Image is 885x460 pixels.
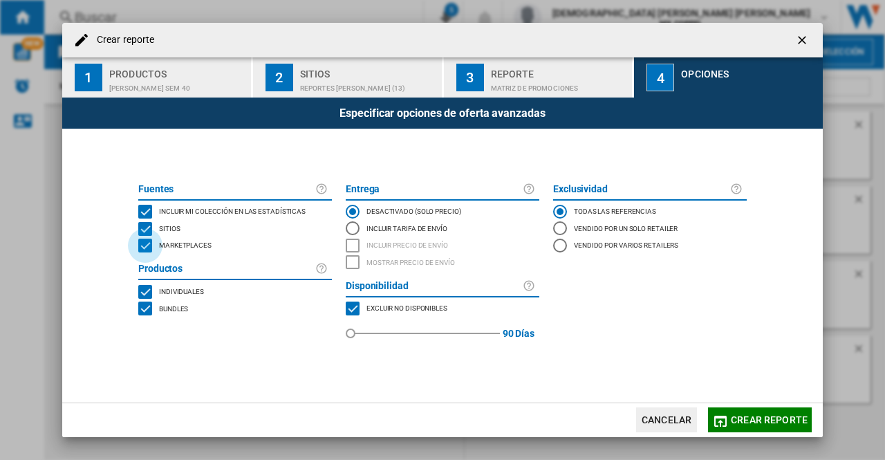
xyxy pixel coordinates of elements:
[138,181,315,198] label: Fuentes
[159,239,212,249] span: Marketplaces
[62,57,252,98] button: 1 Productos [PERSON_NAME] SEM 40
[366,239,448,249] span: Incluir precio de envío
[351,317,500,350] md-slider: red
[138,283,332,300] md-checkbox: SINGLE
[159,205,306,215] span: Incluir mi colección en las estadísticas
[366,302,447,312] span: Excluir no disponibles
[300,63,436,77] div: Sitios
[138,220,332,237] md-checkbox: SITES
[553,181,730,198] label: Exclusividad
[300,77,436,92] div: Reportes [PERSON_NAME] (13)
[138,237,332,255] md-checkbox: MARKETPLACES
[346,203,539,220] md-radio-button: DESACTIVADO (solo precio)
[553,220,747,237] md-radio-button: Vendido por un solo retailer
[138,203,332,221] md-checkbox: INCLUDE MY SITE
[790,26,817,54] button: getI18NText('BUTTONS.CLOSE_DIALOG')
[138,261,315,277] label: Productos
[346,220,539,237] md-radio-button: Incluir tarifa de envío
[553,203,747,220] md-radio-button: Todas las referencias
[159,303,188,313] span: Bundles
[366,257,455,266] span: Mostrar precio de envío
[62,23,823,437] md-dialog: Crear reporte ...
[731,414,808,425] span: Crear reporte
[646,64,674,91] div: 4
[503,317,534,350] label: 90 Días
[634,57,823,98] button: 4 Opciones
[75,64,102,91] div: 1
[553,237,747,254] md-radio-button: Vendido por varios retailers
[253,57,443,98] button: 2 Sitios Reportes [PERSON_NAME] (13)
[491,77,627,92] div: Matriz de PROMOCIONES
[708,407,812,432] button: Crear reporte
[159,286,204,295] span: Individuales
[109,63,245,77] div: Productos
[444,57,634,98] button: 3 Reporte Matriz de PROMOCIONES
[90,33,154,47] h4: Crear reporte
[109,77,245,92] div: [PERSON_NAME] SEM 40
[346,254,539,271] md-checkbox: SHOW DELIVERY PRICE
[62,98,823,129] div: Especificar opciones de oferta avanzadas
[491,63,627,77] div: Reporte
[346,278,523,295] label: Disponibilidad
[346,181,523,198] label: Entrega
[346,237,539,255] md-checkbox: INCLUDE DELIVERY PRICE
[795,33,812,50] ng-md-icon: getI18NText('BUTTONS.CLOSE_DIALOG')
[159,223,180,232] span: Sitios
[636,407,697,432] button: Cancelar
[138,300,332,318] md-checkbox: BUNDLES
[346,300,539,318] md-checkbox: MARKETPLACES
[681,63,817,77] div: Opciones
[265,64,293,91] div: 2
[456,64,484,91] div: 3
